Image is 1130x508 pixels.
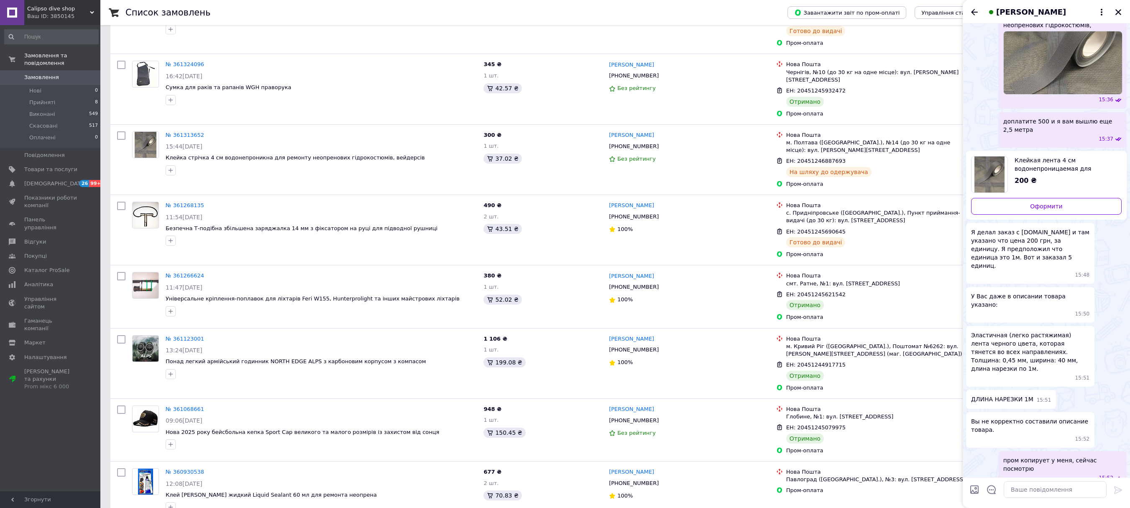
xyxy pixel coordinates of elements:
span: 15:44[DATE] [166,143,202,150]
span: Панель управління [24,216,77,231]
span: 15:36 12.09.2025 [1099,96,1113,103]
a: Безпечна Т-подібна збільшена заряджалка 14 мм з фіксатором на руці для підводної рушниці [166,225,437,231]
span: 1 шт. [483,346,499,353]
button: Завантажити звіт по пром-оплаті [787,6,906,19]
a: Клейка стрічка 4 см водонепроникна для ремонту неопренових гідрокостюмів, вейдерсів [166,154,425,161]
div: Отримано [786,434,824,444]
img: Купити Клейка стрічка 4 см вод ... [1003,31,1122,95]
a: Фото товару [132,468,159,495]
span: 15:51 12.09.2025 [1075,375,1090,382]
span: Управління сайтом [24,295,77,310]
span: ЕН: 20451246887693 [786,158,846,164]
div: Нова Пошта [786,131,970,139]
span: [PERSON_NAME] та рахунки [24,368,77,391]
div: [PHONE_NUMBER] [607,141,660,152]
span: 345 ₴ [483,61,501,67]
span: 16:42[DATE] [166,73,202,80]
span: 948 ₴ [483,406,501,412]
button: Управління статусами [915,6,992,19]
div: м. Кривий Ріг ([GEOGRAPHIC_DATA].), Поштомат №6262: вул. [PERSON_NAME][STREET_ADDRESS] (маг. [GEO... [786,343,970,358]
a: № 361068661 [166,406,204,412]
span: Товари та послуги [24,166,77,173]
div: 42.57 ₴ [483,83,522,93]
span: 1 шт. [483,143,499,149]
span: Управління статусами [921,10,985,16]
a: Клей [PERSON_NAME] жидкий Liquid Sealant 60 мл для ремонта неопрена [166,492,377,498]
span: Прийняті [29,99,55,106]
span: 1 шт. [483,417,499,423]
a: [PERSON_NAME] [609,272,654,280]
div: Глобине, №1: вул. [STREET_ADDRESS] [786,413,970,421]
span: пром копирует у меня, сейчас посмотрю [1003,456,1122,473]
div: Отримано [786,97,824,107]
a: № 360930538 [166,469,204,475]
span: Без рейтингу [617,430,656,436]
span: У Вас даже в описании товара указано: [971,292,1089,309]
a: Фото товару [132,61,159,87]
img: Фото товару [133,336,159,362]
div: Готово до видачі [786,26,846,36]
a: Понад легкий армійський годинник NORTH EDGE ALPS з карбоновим корпусом з компасом [166,358,426,364]
div: Павлоград ([GEOGRAPHIC_DATA].), №3: вул. [STREET_ADDRESS] [786,476,970,483]
div: Пром-оплата [786,487,970,494]
span: Без рейтингу [617,85,656,91]
a: Фото товару [132,272,159,299]
span: Покупці [24,252,47,260]
span: 100% [617,493,633,499]
span: 517 [89,122,98,130]
div: 52.02 ₴ [483,295,522,305]
span: Я делал заказ с [DOMAIN_NAME] и там указано что цена 200 грн, за единицу. Я предположил что едини... [971,228,1089,270]
div: [PHONE_NUMBER] [607,415,660,426]
div: На шляху до одержувача [786,167,872,177]
span: ЕН: 20451244917715 [786,362,846,368]
div: Ваш ID: 3850145 [27,13,100,20]
span: ДЛИНА НАРЕЗКИ 1М [971,395,1033,404]
span: 100% [617,359,633,365]
img: Фото товару [133,202,159,228]
span: 300 ₴ [483,132,501,138]
a: Оформити [971,198,1122,215]
span: 100% [617,226,633,232]
a: [PERSON_NAME] [609,202,654,210]
span: 15:48 12.09.2025 [1075,272,1090,279]
span: Каталог ProSale [24,267,69,274]
div: Нова Пошта [786,61,970,68]
div: Отримано [786,300,824,310]
div: Пром-оплата [786,39,970,47]
span: 15:52 12.09.2025 [1099,475,1113,482]
div: Пром-оплата [786,180,970,188]
span: ЕН: 20451245932472 [786,87,846,94]
input: Пошук [4,29,99,44]
button: Назад [969,7,979,17]
img: Фото товару [138,469,153,495]
div: 199.08 ₴ [483,357,525,367]
div: с. Придніпровське ([GEOGRAPHIC_DATA].), Пункт приймання-видачі (до 30 кг): вул. [STREET_ADDRESS] [786,209,970,224]
span: Повідомлення [24,151,65,159]
a: [PERSON_NAME] [609,405,654,413]
a: Переглянути товар [971,156,1122,193]
a: № 361266624 [166,272,204,279]
span: Відгуки [24,238,46,246]
a: № 361123001 [166,336,204,342]
div: Готово до видачі [786,237,846,247]
span: 100% [617,296,633,303]
span: Вы не корректно составили описание товара. [971,417,1089,434]
span: Показники роботи компанії [24,194,77,209]
div: м. Полтава ([GEOGRAPHIC_DATA].), №14 (до 30 кг на одне місце): вул. [PERSON_NAME][STREET_ADDRESS] [786,139,970,154]
div: Отримано [786,371,824,381]
span: 1 шт. [483,72,499,79]
span: Аналітика [24,281,53,288]
span: Клейкая лента 4 см водонепроницаемая для ремонта неопреновых гидрокостюмов, горнолыжных костюмов,... [1015,156,1115,173]
div: смт. Ратне, №1: вул. [STREET_ADDRESS] [786,280,970,287]
span: Нова 2025 року бейсбольна кепка Sport Cap великого та малого розмірів із захистом від сонця [166,429,439,435]
span: Скасовані [29,122,58,130]
a: [PERSON_NAME] [609,468,654,476]
div: [PHONE_NUMBER] [607,211,660,222]
span: 12:08[DATE] [166,480,202,487]
a: № 361268135 [166,202,204,208]
span: 26 [79,180,89,187]
span: 1 шт. [483,284,499,290]
span: 549 [89,110,98,118]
